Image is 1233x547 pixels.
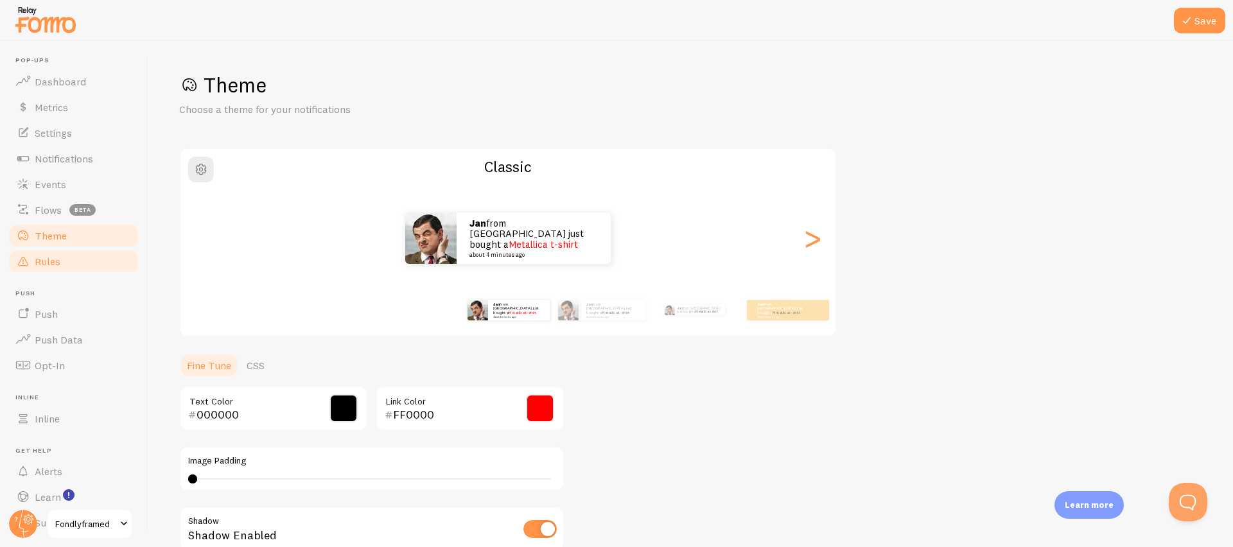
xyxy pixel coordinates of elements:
[55,516,116,532] span: Fondlyframed
[35,359,65,372] span: Opt-In
[8,248,140,274] a: Rules
[558,300,579,320] img: Fomo
[757,315,807,318] small: about 4 minutes ago
[35,101,68,114] span: Metrics
[35,412,60,425] span: Inline
[15,447,140,455] span: Get Help
[757,302,764,307] strong: Jan
[35,126,72,139] span: Settings
[677,306,683,310] strong: Jan
[8,197,140,223] a: Flows beta
[8,352,140,378] a: Opt-In
[469,218,598,258] p: from [GEOGRAPHIC_DATA] just bought a
[468,300,488,320] img: Fomo
[493,302,500,307] strong: Jan
[8,69,140,94] a: Dashboard
[677,305,720,315] p: from [GEOGRAPHIC_DATA] just bought a
[469,217,486,229] strong: Jan
[239,352,272,378] a: CSS
[1054,491,1124,519] div: Learn more
[405,213,457,264] img: Fomo
[8,146,140,171] a: Notifications
[664,305,674,315] img: Fomo
[586,315,639,318] small: about 4 minutes ago
[179,102,487,117] p: Choose a theme for your notifications
[63,489,74,501] svg: <p>Watch New Feature Tutorials!</p>
[8,484,140,510] a: Learn
[8,327,140,352] a: Push Data
[8,171,140,197] a: Events
[509,310,536,315] a: Metallica t-shirt
[757,302,809,318] p: from [GEOGRAPHIC_DATA] just bought a
[179,72,1202,98] h1: Theme
[179,352,239,378] a: Fine Tune
[8,94,140,120] a: Metrics
[469,252,594,258] small: about 4 minutes ago
[509,238,578,250] a: Metallica t-shirt
[493,302,545,318] p: from [GEOGRAPHIC_DATA] just bought a
[35,465,62,478] span: Alerts
[695,309,717,313] a: Metallica t-shirt
[15,394,140,402] span: Inline
[8,223,140,248] a: Theme
[13,3,78,36] img: fomo-relay-logo-orange.svg
[35,491,61,503] span: Learn
[35,229,67,242] span: Theme
[8,120,140,146] a: Settings
[35,333,83,346] span: Push Data
[1065,499,1114,511] p: Learn more
[35,75,86,88] span: Dashboard
[8,301,140,327] a: Push
[773,310,800,315] a: Metallica t-shirt
[602,310,629,315] a: Metallica t-shirt
[35,255,60,268] span: Rules
[15,290,140,298] span: Push
[1169,483,1207,521] iframe: Help Scout Beacon - Open
[188,455,555,467] label: Image Padding
[69,204,96,216] span: beta
[586,302,640,318] p: from [GEOGRAPHIC_DATA] just bought a
[15,56,140,65] span: Pop-ups
[35,204,62,216] span: Flows
[35,178,66,191] span: Events
[35,308,58,320] span: Push
[8,406,140,431] a: Inline
[46,508,133,539] a: Fondlyframed
[586,302,593,307] strong: Jan
[805,192,820,284] div: Next slide
[35,152,93,165] span: Notifications
[180,157,835,177] h2: Classic
[493,315,543,318] small: about 4 minutes ago
[8,458,140,484] a: Alerts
